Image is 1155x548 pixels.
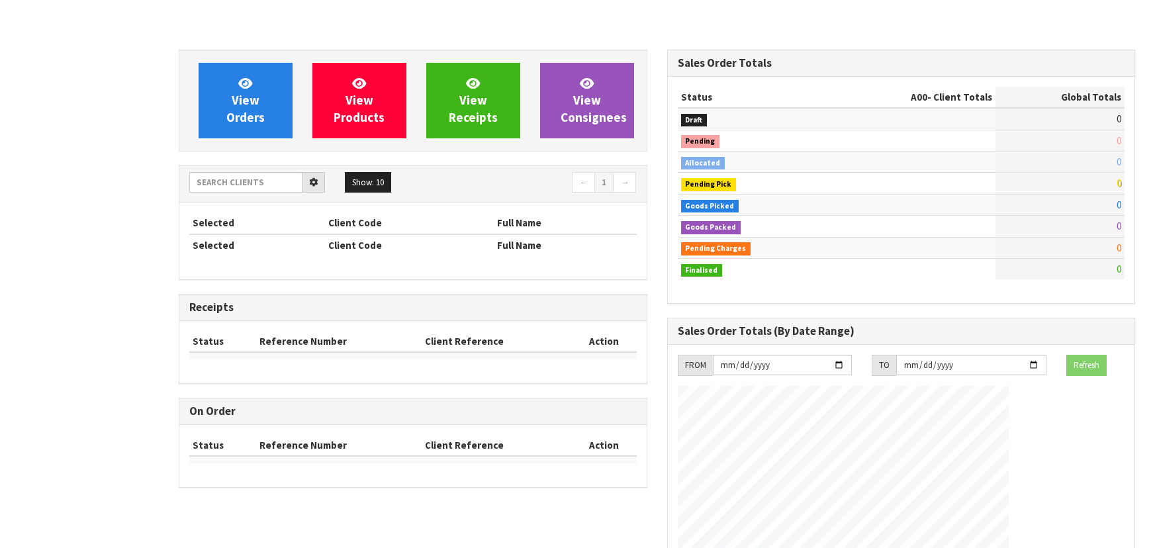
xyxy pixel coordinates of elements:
span: 0 [1117,199,1121,211]
button: Refresh [1066,355,1107,376]
th: Client Reference [422,435,573,456]
span: Allocated [681,157,725,170]
button: Show: 10 [345,172,391,193]
th: Reference Number [256,435,422,456]
h3: Receipts [189,301,637,314]
th: Status [189,435,256,456]
span: Draft [681,114,708,127]
th: Selected [189,212,325,234]
span: 0 [1117,156,1121,168]
h3: Sales Order Totals (By Date Range) [678,325,1125,338]
th: Client Reference [422,331,573,352]
th: - Client Totals [825,87,995,108]
span: Goods Picked [681,200,739,213]
th: Client Code [325,234,494,255]
span: 0 [1117,263,1121,275]
span: Finalised [681,264,723,277]
th: Status [189,331,256,352]
th: Full Name [494,234,637,255]
a: ViewProducts [312,63,406,138]
span: 0 [1117,220,1121,232]
div: FROM [678,355,713,376]
div: TO [872,355,896,376]
span: 0 [1117,113,1121,125]
h3: Sales Order Totals [678,57,1125,69]
nav: Page navigation [423,172,637,195]
a: 1 [594,172,614,193]
span: Pending Charges [681,242,751,255]
span: 0 [1117,134,1121,147]
th: Reference Number [256,331,422,352]
th: Selected [189,234,325,255]
a: ← [572,172,595,193]
th: Action [572,331,636,352]
span: Pending Pick [681,178,737,191]
th: Status [678,87,825,108]
span: View Receipts [449,75,498,125]
span: Pending [681,135,720,148]
th: Client Code [325,212,494,234]
input: Search clients [189,172,302,193]
span: A00 [911,91,927,103]
h3: On Order [189,405,637,418]
a: ViewReceipts [426,63,520,138]
span: View Consignees [561,75,627,125]
span: 0 [1117,242,1121,254]
span: View Products [334,75,385,125]
a: ViewOrders [199,63,293,138]
span: Goods Packed [681,221,741,234]
th: Action [572,435,636,456]
th: Full Name [494,212,637,234]
a: → [613,172,636,193]
span: View Orders [226,75,265,125]
span: 0 [1117,177,1121,189]
a: ViewConsignees [540,63,634,138]
th: Global Totals [995,87,1125,108]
